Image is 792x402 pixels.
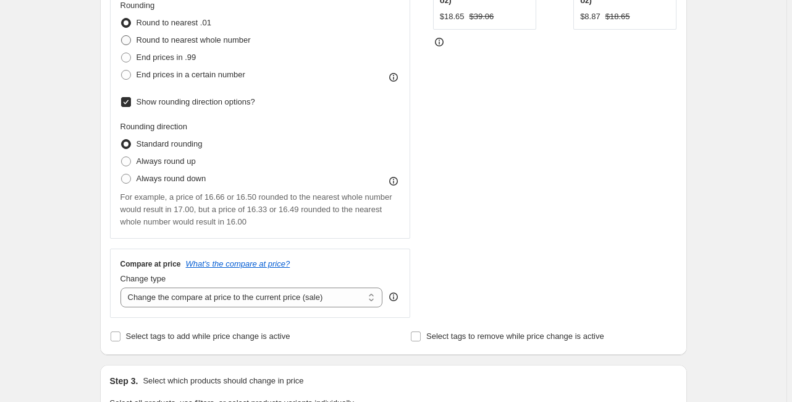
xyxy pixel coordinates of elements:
span: Rounding [120,1,155,10]
span: For example, a price of 16.66 or 16.50 rounded to the nearest whole number would result in 17.00,... [120,192,392,226]
div: $18.65 [440,11,465,23]
span: Always round down [137,174,206,183]
span: Select tags to add while price change is active [126,331,290,341]
span: Rounding direction [120,122,187,131]
h2: Step 3. [110,375,138,387]
div: $8.87 [580,11,600,23]
span: Round to nearest whole number [137,35,251,45]
span: Round to nearest .01 [137,18,211,27]
h3: Compare at price [120,259,181,269]
span: Show rounding direction options? [137,97,255,106]
strike: $18.65 [605,11,630,23]
p: Select which products should change in price [143,375,303,387]
span: Always round up [137,156,196,166]
div: help [387,291,400,303]
span: Change type [120,274,166,283]
span: Standard rounding [137,139,203,148]
span: Select tags to remove while price change is active [426,331,604,341]
span: End prices in .99 [137,53,196,62]
strike: $39.06 [470,11,494,23]
span: End prices in a certain number [137,70,245,79]
button: What's the compare at price? [186,259,290,268]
